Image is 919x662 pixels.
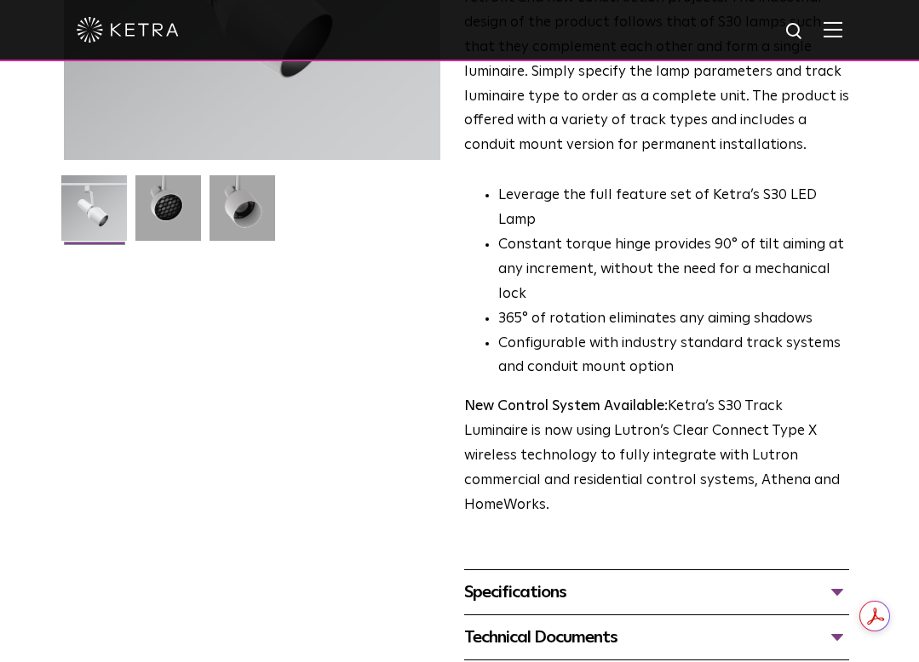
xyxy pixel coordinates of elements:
li: Constant torque hinge provides 90° of tilt aiming at any increment, without the need for a mechan... [498,233,849,307]
strong: New Control System Available: [464,399,668,414]
div: Technical Documents [464,624,849,651]
p: Ketra’s S30 Track Luminaire is now using Lutron’s Clear Connect Type X wireless technology to ful... [464,395,849,517]
li: Leverage the full feature set of Ketra’s S30 LED Lamp [498,184,849,233]
div: Specifications [464,579,849,606]
img: 3b1b0dc7630e9da69e6b [135,175,201,254]
img: S30-Track-Luminaire-2021-Web-Square [61,175,127,254]
li: Configurable with industry standard track systems and conduit mount option [498,332,849,381]
img: Hamburger%20Nav.svg [824,21,842,37]
img: ketra-logo-2019-white [77,17,179,43]
li: 365° of rotation eliminates any aiming shadows [498,307,849,332]
img: search icon [784,21,806,43]
img: 9e3d97bd0cf938513d6e [210,175,275,254]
